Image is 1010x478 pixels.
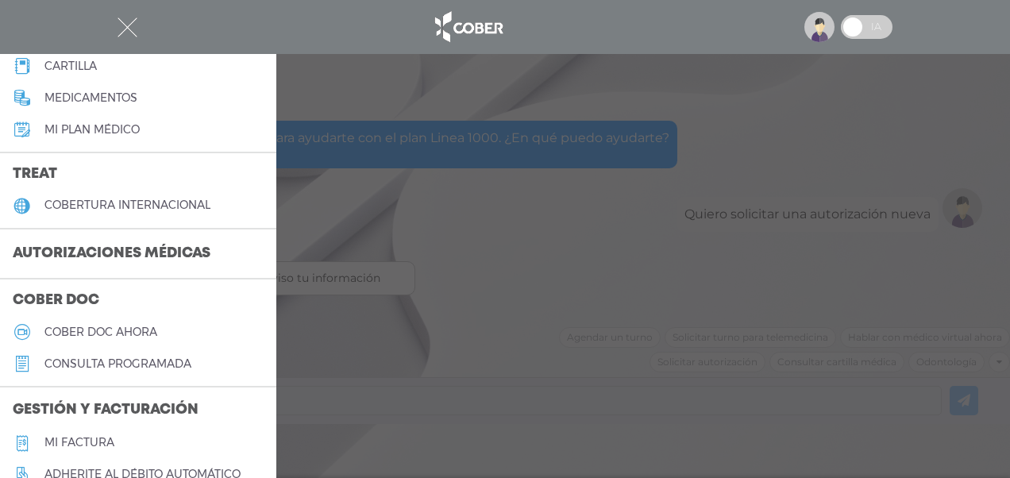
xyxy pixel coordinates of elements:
h5: Cober doc ahora [44,326,157,339]
img: Cober_menu-close-white.svg [118,17,137,37]
h5: Mi plan médico [44,123,140,137]
img: logo_cober_home-white.png [426,8,510,46]
h5: cartilla [44,60,97,73]
h5: cobertura internacional [44,199,210,212]
h5: Mi factura [44,436,114,449]
h5: consulta programada [44,357,191,371]
img: profile-placeholder.svg [804,12,835,42]
h5: medicamentos [44,91,137,105]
